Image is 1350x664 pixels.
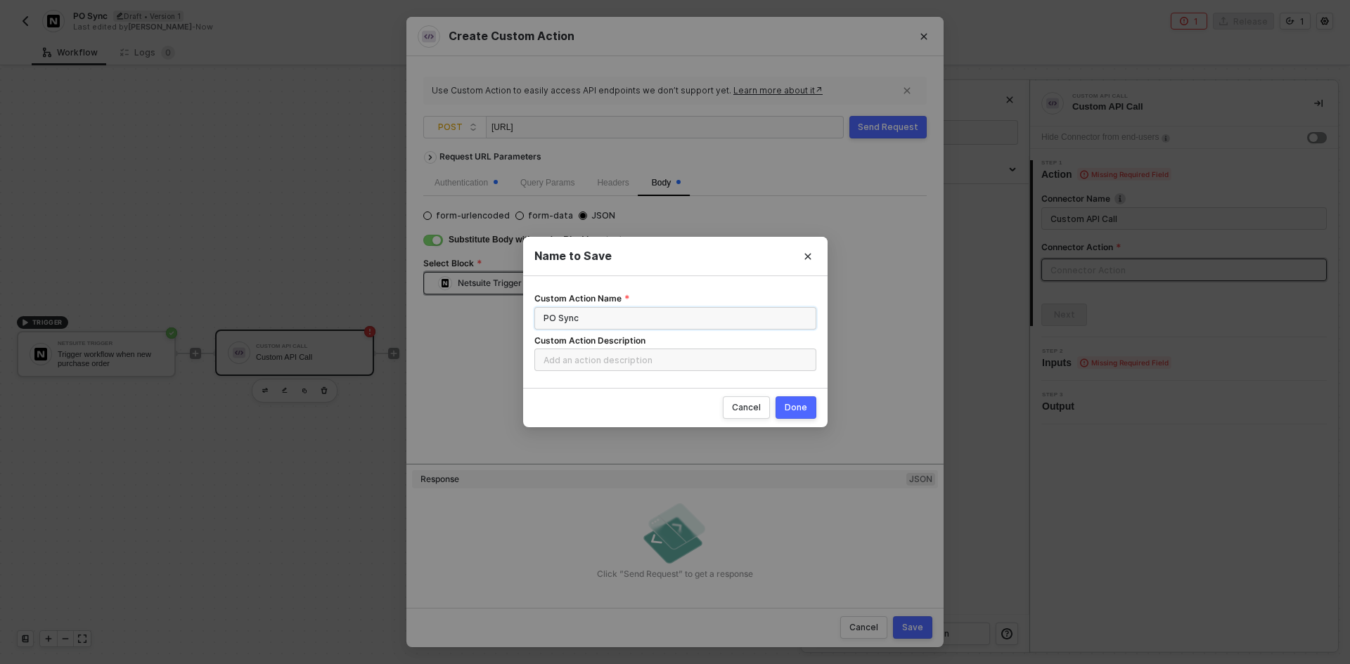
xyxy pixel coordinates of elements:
div: Done [785,402,807,413]
button: Close [788,237,828,276]
button: Done [776,396,816,419]
div: Name to Save [534,249,816,263]
button: Cancel [723,396,770,419]
label: Custom Action Description [534,335,655,346]
div: Cancel [732,402,761,413]
input: Custom Action Name [534,307,816,330]
label: Custom Action Name [534,293,630,304]
input: Custom Action Description [534,349,816,371]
